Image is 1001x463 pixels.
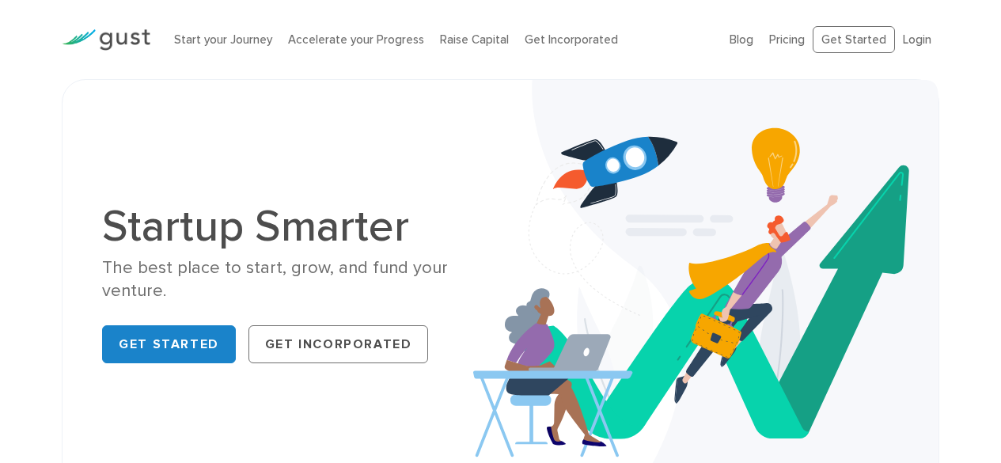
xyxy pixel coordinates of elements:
[813,26,895,54] a: Get Started
[102,325,236,363] a: Get Started
[769,32,805,47] a: Pricing
[525,32,618,47] a: Get Incorporated
[62,29,150,51] img: Gust Logo
[730,32,753,47] a: Blog
[102,204,488,249] h1: Startup Smarter
[248,325,429,363] a: Get Incorporated
[440,32,509,47] a: Raise Capital
[174,32,272,47] a: Start your Journey
[102,256,488,303] div: The best place to start, grow, and fund your venture.
[288,32,424,47] a: Accelerate your Progress
[903,32,931,47] a: Login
